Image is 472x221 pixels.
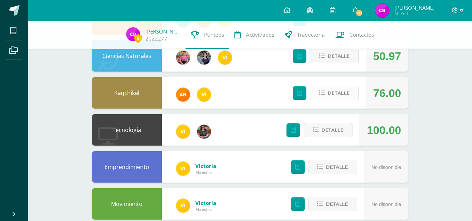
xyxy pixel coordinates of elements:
span: 6 [134,34,142,43]
span: Trayectoria [297,31,325,38]
img: f428c1eda9873657749a26557ec094a8.png [197,88,211,102]
button: Detalle [310,86,359,100]
img: f428c1eda9873657749a26557ec094a8.png [176,125,190,139]
a: Victoria [195,199,216,206]
a: Victoria [195,162,216,169]
img: 60a759e8b02ec95d430434cf0c0a55c7.png [197,125,211,139]
span: Mi Perfil [394,10,435,16]
span: Contactos [349,31,374,38]
div: Ciencias Naturales [92,40,162,72]
button: Detalle [304,123,353,137]
span: Actividades [246,31,274,38]
button: Detalle [308,197,357,211]
img: fc6731ddebfef4a76f049f6e852e62c4.png [176,88,190,102]
span: Detalle [328,87,350,100]
span: Detalle [326,198,348,211]
a: Trayectoria [279,21,330,49]
div: Kaqchikel [92,77,162,109]
button: Detalle [310,49,359,63]
span: Detalle [328,50,350,62]
div: 76.00 [373,78,401,109]
span: Punteos [204,31,224,38]
div: Emprendimiento [92,151,162,183]
img: b2b209b5ecd374f6d147d0bc2cef63fa.png [197,51,211,65]
span: Maestro [195,169,216,175]
a: [PERSON_NAME] [145,28,180,35]
span: No disponible [371,201,401,207]
span: 513 [355,9,363,17]
div: Tecnología [92,114,162,146]
span: Detalle [321,124,343,137]
button: Detalle [308,160,357,174]
img: f428c1eda9873657749a26557ec094a8.png [176,199,190,213]
div: Movimiento [92,188,162,220]
img: e8319d1de0642b858999b202df7e829e.png [176,51,190,65]
span: [PERSON_NAME] [394,4,435,11]
span: No disponible [371,164,401,170]
div: 100.00 [367,115,401,146]
a: Contactos [330,21,379,49]
div: 50.97 [373,40,401,72]
img: 341eaa9569b61e716d7ac718201314ab.png [126,27,140,41]
img: 341eaa9569b61e716d7ac718201314ab.png [375,3,389,17]
a: Punteos [186,21,229,49]
span: Detalle [326,161,348,174]
img: f428c1eda9873657749a26557ec094a8.png [218,51,232,65]
span: Maestro [195,206,216,212]
a: Actividades [229,21,279,49]
a: 2022277 [145,35,167,42]
img: f428c1eda9873657749a26557ec094a8.png [176,162,190,176]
